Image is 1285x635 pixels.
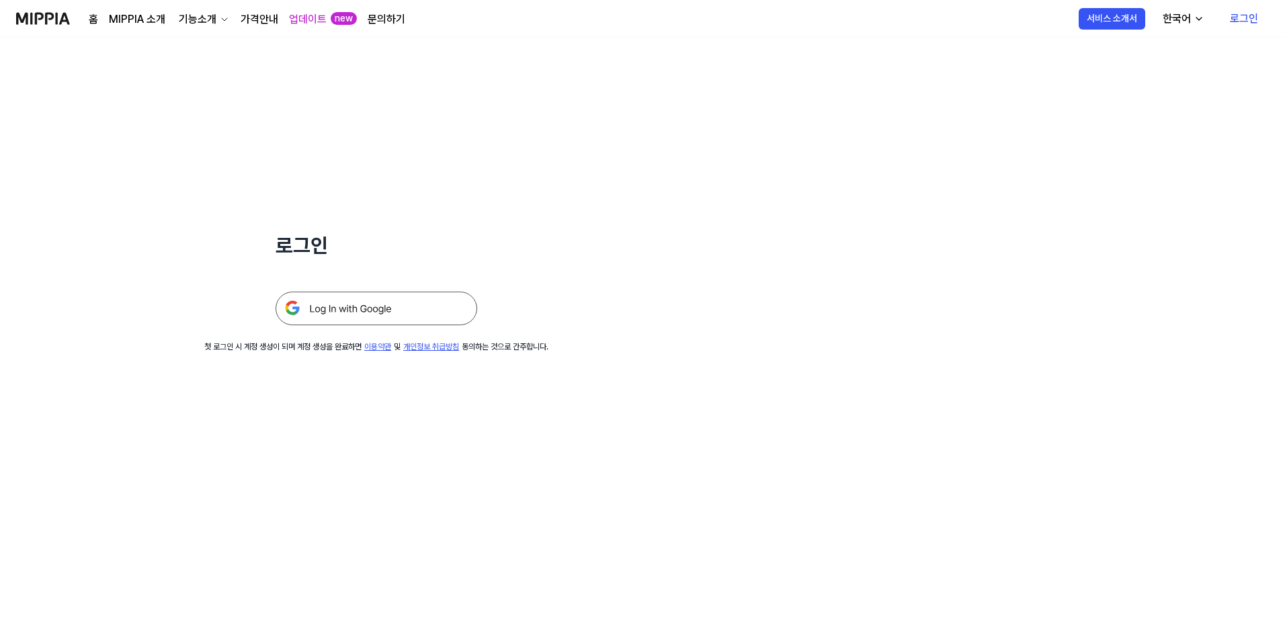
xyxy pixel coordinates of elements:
[89,11,98,28] a: 홈
[276,292,477,325] img: 구글 로그인 버튼
[1152,5,1212,32] button: 한국어
[1160,11,1194,27] div: 한국어
[1079,8,1145,30] button: 서비스 소개서
[241,11,278,28] a: 가격안내
[331,12,357,26] div: new
[109,11,165,28] a: MIPPIA 소개
[368,11,405,28] a: 문의하기
[276,231,477,259] h1: 로그인
[364,342,391,351] a: 이용약관
[204,341,548,353] div: 첫 로그인 시 계정 생성이 되며 계정 생성을 완료하면 및 동의하는 것으로 간주합니다.
[176,11,219,28] div: 기능소개
[176,11,230,28] button: 기능소개
[289,11,327,28] a: 업데이트
[403,342,459,351] a: 개인정보 취급방침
